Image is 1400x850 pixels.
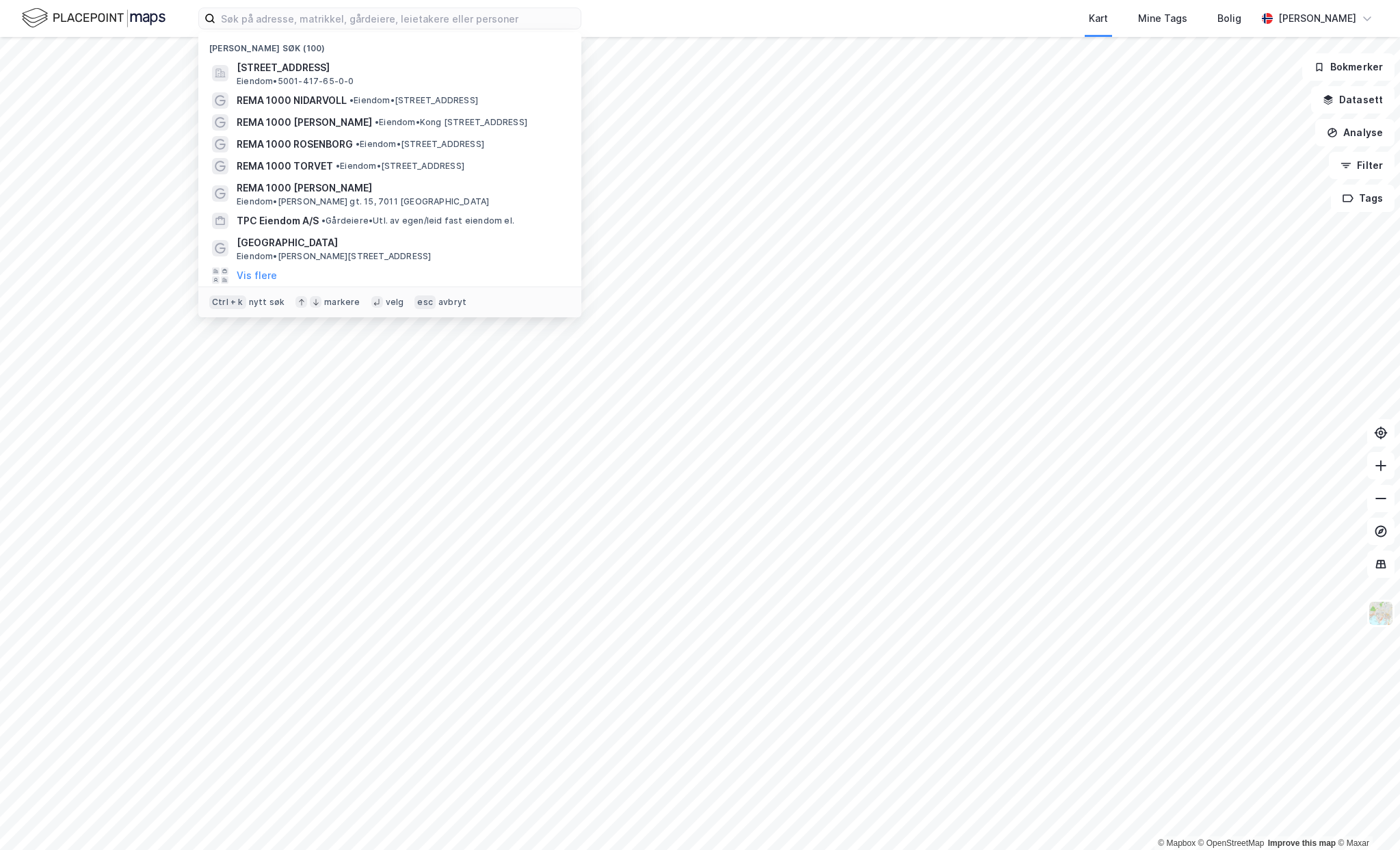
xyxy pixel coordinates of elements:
[209,295,246,309] div: Ctrl + k
[414,295,436,309] div: esc
[237,92,347,109] span: REMA 1000 NIDARVOLL
[237,251,431,262] span: Eiendom • [PERSON_NAME][STREET_ADDRESS]
[215,8,581,29] input: Søk på adresse, matrikkel, gårdeiere, leietakere eller personer
[1158,838,1196,848] a: Mapbox
[237,158,333,174] span: REMA 1000 TORVET
[1278,10,1356,27] div: [PERSON_NAME]
[1198,838,1265,848] a: OpenStreetMap
[321,215,514,226] span: Gårdeiere • Utl. av egen/leid fast eiendom el.
[349,95,478,106] span: Eiendom • [STREET_ADDRESS]
[237,180,565,196] span: REMA 1000 [PERSON_NAME]
[237,196,489,207] span: Eiendom • [PERSON_NAME] gt. 15, 7011 [GEOGRAPHIC_DATA]
[237,213,319,229] span: TPC Eiendom A/S
[1315,119,1395,146] button: Analyse
[438,297,466,308] div: avbryt
[237,235,565,251] span: [GEOGRAPHIC_DATA]
[1332,784,1400,850] iframe: Chat Widget
[237,267,277,284] button: Vis flere
[237,59,565,76] span: [STREET_ADDRESS]
[237,136,353,152] span: REMA 1000 ROSENBORG
[375,117,379,127] span: •
[1329,152,1395,179] button: Filter
[1311,86,1395,114] button: Datasett
[1138,10,1187,27] div: Mine Tags
[349,95,354,105] span: •
[336,161,340,171] span: •
[249,297,285,308] div: nytt søk
[22,6,166,30] img: logo.f888ab2527a4732fd821a326f86c7f29.svg
[321,215,326,226] span: •
[356,139,360,149] span: •
[324,297,360,308] div: markere
[1368,600,1394,626] img: Z
[1217,10,1241,27] div: Bolig
[1089,10,1108,27] div: Kart
[1302,53,1395,81] button: Bokmerker
[336,161,464,172] span: Eiendom • [STREET_ADDRESS]
[198,32,581,57] div: [PERSON_NAME] søk (100)
[237,76,354,87] span: Eiendom • 5001-417-65-0-0
[237,114,372,131] span: REMA 1000 [PERSON_NAME]
[1332,784,1400,850] div: Kontrollprogram for chat
[375,117,527,128] span: Eiendom • Kong [STREET_ADDRESS]
[1331,185,1395,212] button: Tags
[356,139,484,150] span: Eiendom • [STREET_ADDRESS]
[1268,838,1336,848] a: Improve this map
[386,297,404,308] div: velg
